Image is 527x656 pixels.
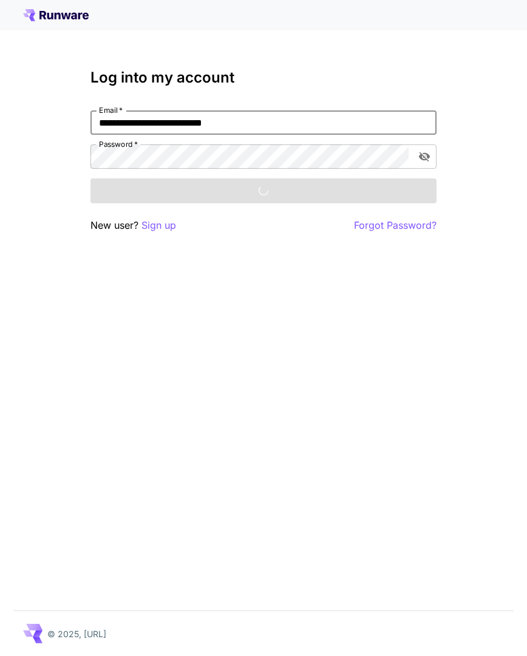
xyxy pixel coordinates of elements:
[413,146,435,167] button: toggle password visibility
[90,218,176,233] p: New user?
[99,139,138,149] label: Password
[354,218,437,233] button: Forgot Password?
[141,218,176,233] button: Sign up
[47,627,106,640] p: © 2025, [URL]
[99,105,123,115] label: Email
[90,69,437,86] h3: Log into my account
